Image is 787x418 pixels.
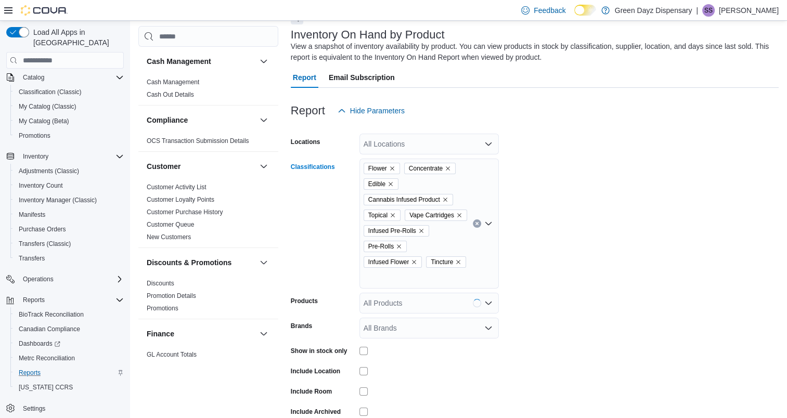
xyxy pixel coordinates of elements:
[10,128,128,143] button: Promotions
[405,210,467,221] span: Vape Cartridges
[15,223,70,236] a: Purchase Orders
[147,184,207,191] a: Customer Activity List
[10,365,128,380] button: Reports
[10,178,128,193] button: Inventory Count
[15,165,83,177] a: Adjustments (Classic)
[15,352,124,364] span: Metrc Reconciliation
[291,408,341,416] label: Include Archived
[138,348,278,377] div: Finance
[2,70,128,85] button: Catalog
[10,222,128,237] button: Purchase Orders
[10,336,128,351] a: Dashboards
[147,292,196,299] a: Promotion Details
[15,223,124,236] span: Purchase Orders
[291,104,325,117] h3: Report
[396,243,402,250] button: Remove Pre-Rolls from selection in this group
[257,256,270,269] button: Discounts & Promotions
[484,140,493,148] button: Open list of options
[368,241,394,252] span: Pre-Rolls
[455,259,461,265] button: Remove Tincture from selection in this group
[388,181,394,187] button: Remove Edible from selection in this group
[484,219,493,228] button: Open list of options
[404,163,456,174] span: Concentrate
[15,367,45,379] a: Reports
[418,228,424,234] button: Remove Infused Pre-Rolls from selection in this group
[456,212,462,218] button: Remove Vape Cartridges from selection in this group
[364,256,422,268] span: Infused Flower
[15,115,73,127] a: My Catalog (Beta)
[364,178,398,190] span: Edible
[19,310,84,319] span: BioTrack Reconciliation
[574,5,596,16] input: Dark Mode
[19,71,124,84] span: Catalog
[147,115,255,125] button: Compliance
[291,29,445,41] h3: Inventory On Hand by Product
[19,181,63,190] span: Inventory Count
[484,324,493,332] button: Open list of options
[19,354,75,362] span: Metrc Reconciliation
[719,4,779,17] p: [PERSON_NAME]
[147,280,174,287] a: Discounts
[19,294,49,306] button: Reports
[2,293,128,307] button: Reports
[147,90,194,99] span: Cash Out Details
[442,197,448,203] button: Remove Cannabis Infused Product from selection in this group
[147,161,180,172] h3: Customer
[15,367,124,379] span: Reports
[147,79,199,86] a: Cash Management
[19,102,76,111] span: My Catalog (Classic)
[147,56,211,67] h3: Cash Management
[293,67,316,88] span: Report
[702,4,715,17] div: Scott Swanner
[15,129,124,142] span: Promotions
[147,195,214,204] span: Customer Loyalty Points
[409,210,454,220] span: Vape Cartridges
[704,4,713,17] span: SS
[23,296,45,304] span: Reports
[19,294,124,306] span: Reports
[15,323,84,335] a: Canadian Compliance
[10,307,128,322] button: BioTrack Reconciliation
[389,165,395,172] button: Remove Flower from selection in this group
[19,132,50,140] span: Promotions
[484,299,493,307] button: Open list of options
[15,100,124,113] span: My Catalog (Classic)
[10,85,128,99] button: Classification (Classic)
[15,179,124,192] span: Inventory Count
[147,91,194,98] a: Cash Out Details
[15,129,55,142] a: Promotions
[2,149,128,164] button: Inventory
[19,273,124,285] span: Operations
[10,251,128,266] button: Transfers
[329,67,395,88] span: Email Subscription
[15,252,49,265] a: Transfers
[10,322,128,336] button: Canadian Compliance
[147,305,178,312] a: Promotions
[19,273,58,285] button: Operations
[19,211,45,219] span: Manifests
[147,329,255,339] button: Finance
[138,277,278,319] div: Discounts & Promotions
[10,99,128,114] button: My Catalog (Classic)
[368,194,440,205] span: Cannabis Infused Product
[147,220,194,229] span: Customer Queue
[696,4,698,17] p: |
[147,78,199,86] span: Cash Management
[368,163,387,174] span: Flower
[350,106,405,116] span: Hide Parameters
[19,88,82,96] span: Classification (Classic)
[15,179,67,192] a: Inventory Count
[15,381,124,394] span: Washington CCRS
[445,165,451,172] button: Remove Concentrate from selection in this group
[147,257,231,268] h3: Discounts & Promotions
[15,194,101,206] a: Inventory Manager (Classic)
[291,387,332,396] label: Include Room
[15,337,124,350] span: Dashboards
[19,225,66,233] span: Purchase Orders
[15,337,64,350] a: Dashboards
[291,367,340,375] label: Include Location
[10,114,128,128] button: My Catalog (Beta)
[368,226,416,236] span: Infused Pre-Rolls
[10,164,128,178] button: Adjustments (Classic)
[19,402,124,415] span: Settings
